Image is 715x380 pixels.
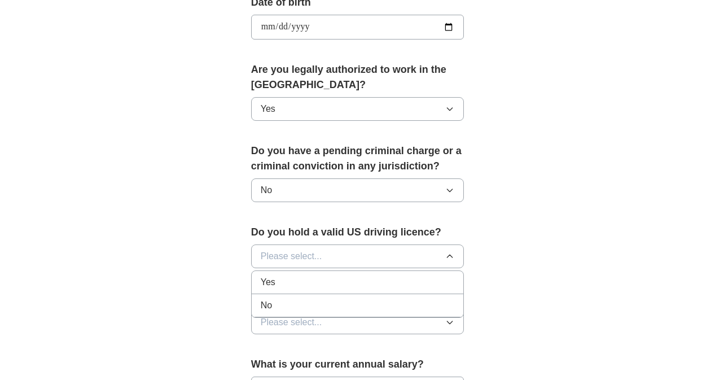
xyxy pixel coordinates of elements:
span: No [261,299,272,312]
label: What is your current annual salary? [251,357,464,372]
label: Do you have a pending criminal charge or a criminal conviction in any jurisdiction? [251,143,464,174]
span: Please select... [261,316,322,329]
label: Do you hold a valid US driving licence? [251,225,464,240]
span: No [261,184,272,197]
button: No [251,178,464,202]
span: Please select... [261,250,322,263]
span: Yes [261,276,275,289]
button: Yes [251,97,464,121]
button: Please select... [251,311,464,334]
label: Are you legally authorized to work in the [GEOGRAPHIC_DATA]? [251,62,464,93]
span: Yes [261,102,275,116]
button: Please select... [251,244,464,268]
